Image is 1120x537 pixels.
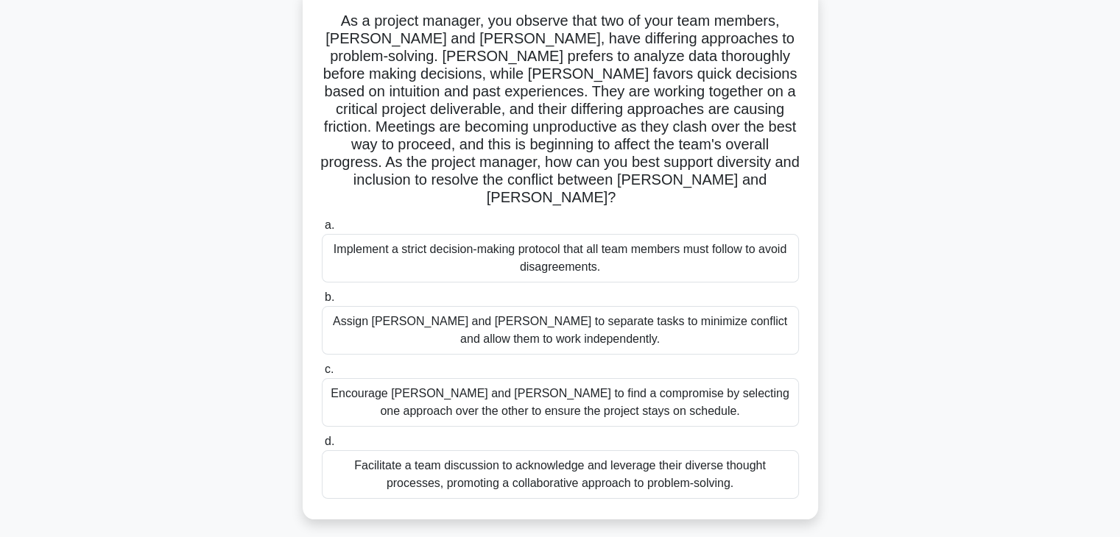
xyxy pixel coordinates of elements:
div: Implement a strict decision-making protocol that all team members must follow to avoid disagreeme... [322,234,799,282]
h5: As a project manager, you observe that two of your team members, [PERSON_NAME] and [PERSON_NAME],... [320,12,800,207]
div: Assign [PERSON_NAME] and [PERSON_NAME] to separate tasks to minimize conflict and allow them to w... [322,306,799,355]
span: b. [325,291,334,303]
span: c. [325,363,334,375]
div: Encourage [PERSON_NAME] and [PERSON_NAME] to find a compromise by selecting one approach over the... [322,378,799,427]
div: Facilitate a team discussion to acknowledge and leverage their diverse thought processes, promoti... [322,450,799,499]
span: a. [325,218,334,231]
span: d. [325,435,334,447]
